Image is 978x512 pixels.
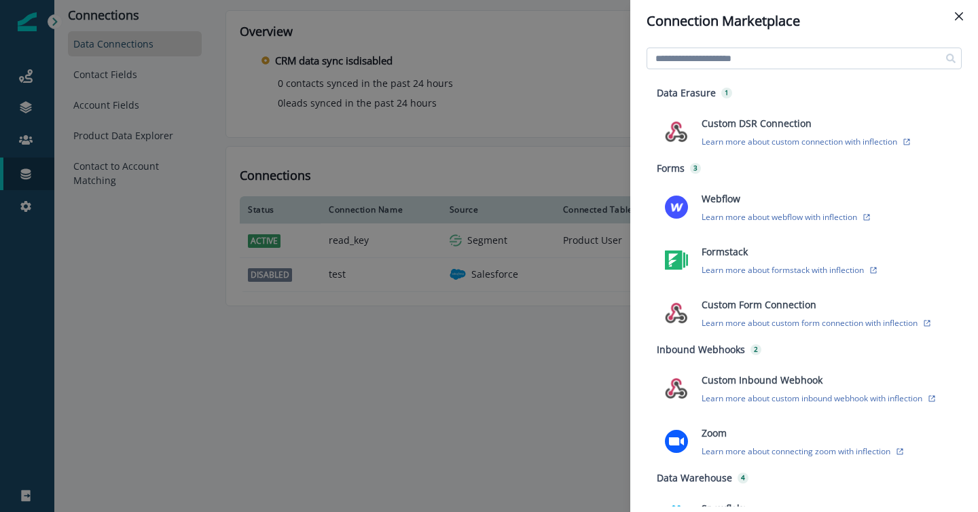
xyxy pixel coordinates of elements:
img: generic inbound webhook [665,120,688,143]
button: Close [948,5,970,27]
img: formstack [665,249,688,272]
p: Learn more about formstack with inflection [702,264,864,276]
button: Learn more about formstack with inflection [702,264,877,276]
p: Webflow [702,191,740,206]
button: Learn more about custom form connection with inflection [702,317,931,329]
p: Custom DSR Connection [702,116,812,130]
p: 3 [693,163,698,173]
div: Connection Marketplace [647,11,962,31]
p: Data Erasure [657,86,716,100]
button: Learn more about webflow with inflection [702,211,871,223]
p: 2 [754,344,758,354]
p: Custom Inbound Webhook [702,373,822,387]
p: Learn more about webflow with inflection [702,211,857,223]
img: generic inbound webhook [665,377,688,400]
p: 4 [741,473,745,483]
img: zoom [665,430,688,453]
button: Learn more about custom connection with inflection [702,136,911,147]
button: Learn more about custom inbound webhook with inflection [702,392,936,404]
p: Formstack [702,244,748,259]
p: Forms [657,161,685,175]
img: custom form [665,301,688,325]
p: Inbound Webhooks [657,342,745,356]
p: Learn more about custom inbound webhook with inflection [702,392,922,404]
button: Learn more about connecting zoom with inflection [702,445,904,457]
p: 1 [725,88,729,98]
p: Learn more about custom connection with inflection [702,136,897,147]
p: Zoom [702,426,727,440]
p: Learn more about custom form connection with inflection [702,317,918,329]
p: Data Warehouse [657,471,732,485]
img: webflow [665,196,688,219]
p: Custom Form Connection [702,297,816,312]
p: Learn more about connecting zoom with inflection [702,445,890,457]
